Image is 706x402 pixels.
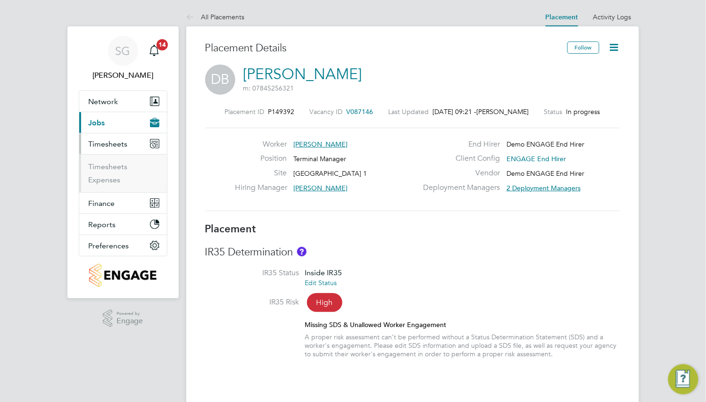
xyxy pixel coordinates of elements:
a: Edit Status [305,279,337,287]
span: Inside IR35 [305,268,342,277]
button: Engage Resource Center [668,364,698,394]
label: Last Updated [389,107,429,116]
span: Timesheets [89,139,128,148]
span: Sophia Goodwin [79,70,167,81]
div: A proper risk assessment can’t be performed without a Status Determination Statement (SDS) and a ... [305,333,620,359]
button: About IR35 [297,247,307,256]
button: Follow [567,41,599,54]
span: P149392 [268,107,295,116]
a: 14 [145,36,164,66]
span: Demo ENGAGE End Hirer [507,169,584,178]
span: [PERSON_NAME] [477,107,529,116]
span: Network [89,97,118,106]
div: Timesheets [79,154,167,192]
span: SG [116,45,131,57]
a: Go to home page [79,264,167,287]
a: Activity Logs [593,13,631,21]
label: Hiring Manager [235,183,287,193]
a: All Placements [186,13,245,21]
button: Preferences [79,235,167,256]
a: SG[PERSON_NAME] [79,36,167,81]
span: [PERSON_NAME] [293,140,348,148]
span: [GEOGRAPHIC_DATA] 1 [293,169,367,178]
span: Demo ENGAGE End Hirer [507,140,584,148]
label: Deployment Managers [421,183,500,193]
h3: Placement Details [205,41,560,55]
span: Preferences [89,241,129,250]
label: Site [235,168,287,178]
span: Engage [116,317,143,325]
a: Placement [546,13,578,21]
label: Vacancy ID [310,107,343,116]
button: Network [79,91,167,112]
img: engagetech2-logo-retina.png [89,264,157,287]
span: DB [205,65,235,95]
button: Timesheets [79,133,167,154]
span: [DATE] 09:21 - [433,107,477,116]
a: [PERSON_NAME] [243,65,362,83]
label: Status [544,107,563,116]
span: High [307,293,342,312]
b: Placement [205,222,257,235]
h3: IR35 Determination [205,246,620,259]
span: [PERSON_NAME] [293,184,348,192]
a: Expenses [89,175,121,184]
label: Worker [235,139,287,149]
span: Powered by [116,310,143,318]
button: Reports [79,214,167,235]
button: Finance [79,193,167,213]
label: Position [235,154,287,164]
span: In progress [566,107,600,116]
div: Missing SDS & Unallowed Worker Engagement [305,320,620,329]
span: Finance [89,199,115,208]
label: End Hirer [421,139,500,149]
nav: Main navigation [67,26,179,298]
label: IR35 Risk [205,297,299,307]
span: Reports [89,220,116,229]
span: m: 07845256321 [243,84,294,92]
button: Jobs [79,112,167,133]
label: IR35 Status [205,268,299,278]
a: Timesheets [89,162,128,171]
span: 14 [157,39,168,50]
span: V087146 [347,107,374,116]
label: Vendor [421,168,500,178]
label: Client Config [421,154,500,164]
a: Powered byEngage [103,310,143,328]
span: ENGAGE End Hirer [507,155,566,163]
span: Jobs [89,118,105,127]
span: Terminal Manager [293,155,346,163]
span: 2 Deployment Managers [507,184,581,192]
label: Placement ID [225,107,265,116]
